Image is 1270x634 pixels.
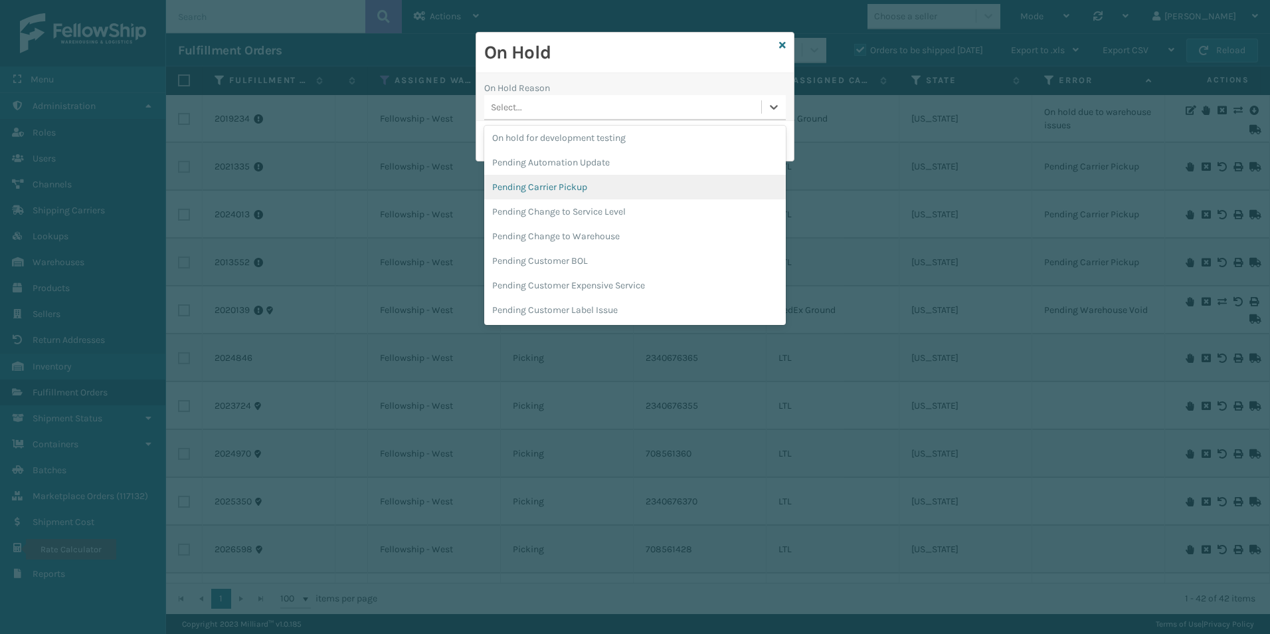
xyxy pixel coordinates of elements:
[484,322,786,347] div: Pending Customer No Inventory
[491,100,522,114] div: Select...
[484,41,774,64] h2: On Hold
[484,126,786,150] div: On hold for development testing
[484,249,786,273] div: Pending Customer BOL
[484,175,786,199] div: Pending Carrier Pickup
[484,81,550,95] label: On Hold Reason
[484,150,786,175] div: Pending Automation Update
[484,298,786,322] div: Pending Customer Label Issue
[484,273,786,298] div: Pending Customer Expensive Service
[484,199,786,224] div: Pending Change to Service Level
[484,224,786,249] div: Pending Change to Warehouse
